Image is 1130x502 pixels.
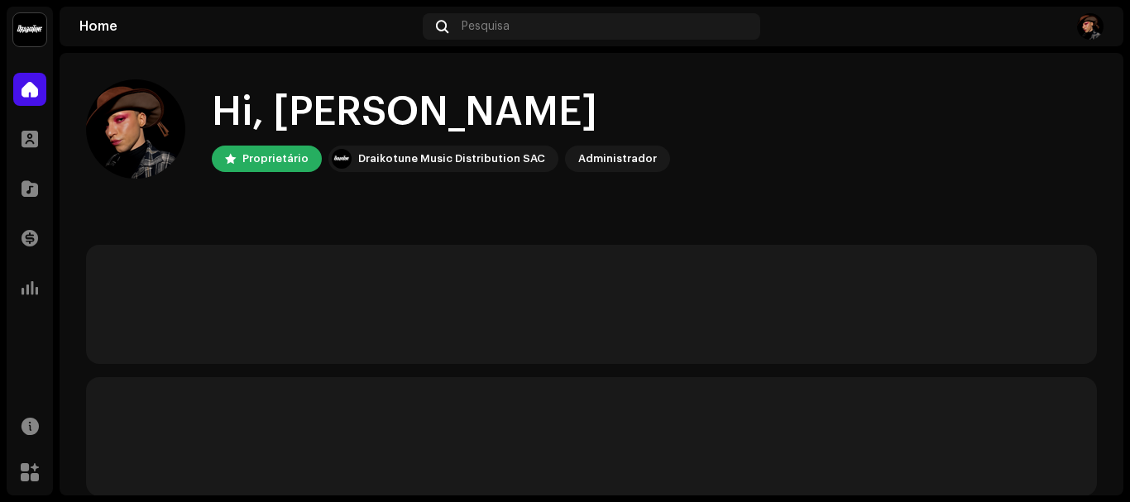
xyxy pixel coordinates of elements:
div: Draikotune Music Distribution SAC [358,149,545,169]
img: 10370c6a-d0e2-4592-b8a2-38f444b0ca44 [332,149,352,169]
img: 67b7c124-abcb-4be5-a423-3083415982ce [86,79,185,179]
div: Proprietário [242,149,309,169]
div: Hi, [PERSON_NAME] [212,86,670,139]
div: Home [79,20,416,33]
img: 10370c6a-d0e2-4592-b8a2-38f444b0ca44 [13,13,46,46]
img: 67b7c124-abcb-4be5-a423-3083415982ce [1077,13,1104,40]
div: Administrador [578,149,657,169]
span: Pesquisa [462,20,510,33]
